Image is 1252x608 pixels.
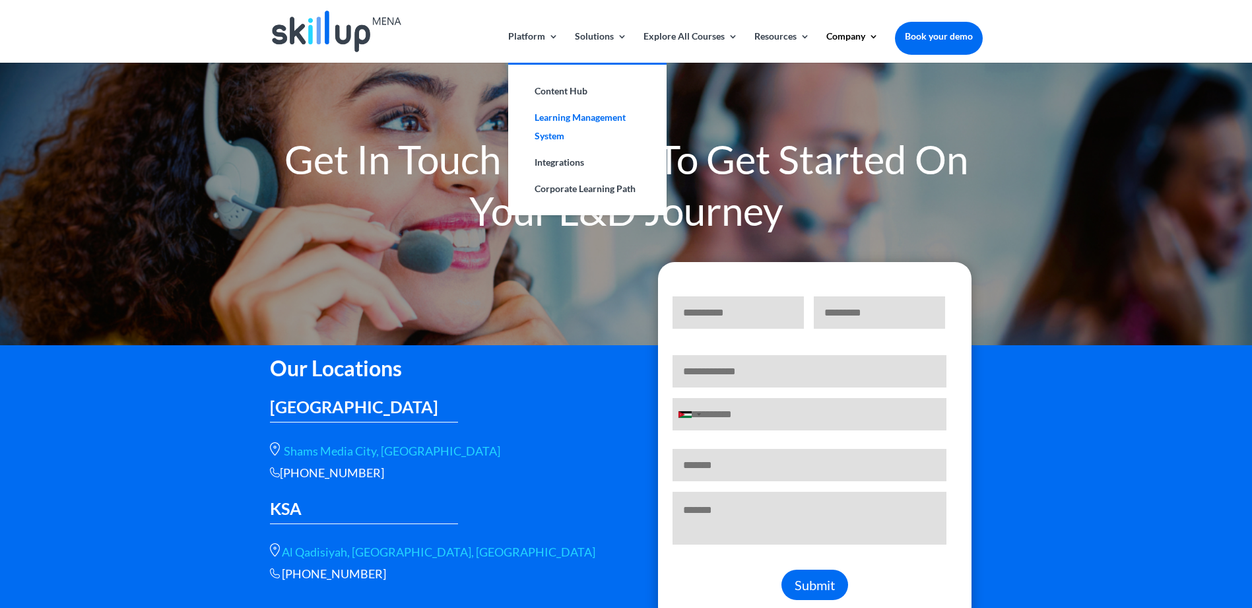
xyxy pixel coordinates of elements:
[781,570,848,600] button: Submit
[521,149,653,176] a: Integrations
[795,577,835,593] span: Submit
[270,498,302,518] span: KSA
[673,399,705,430] div: Selected country
[643,32,738,63] a: Explore All Courses
[521,176,653,202] a: Corporate Learning Path
[508,32,558,63] a: Platform
[270,133,983,243] h1: Get In Touch With Us To Get Started On Your L&D Journey
[270,465,607,481] div: [PHONE_NUMBER]
[270,399,459,422] h3: [GEOGRAPHIC_DATA]
[1032,465,1252,608] iframe: Chat Widget
[895,22,983,51] a: Book your demo
[282,566,386,581] a: Call phone number +966 56 566 9461
[521,78,653,104] a: Content Hub
[282,545,595,559] a: Al Qadisiyah, [GEOGRAPHIC_DATA], [GEOGRAPHIC_DATA]
[575,32,627,63] a: Solutions
[826,32,878,63] a: Company
[270,355,402,381] span: Our Locations
[754,32,810,63] a: Resources
[284,444,500,458] a: Shams Media City, [GEOGRAPHIC_DATA]
[272,11,401,52] img: Skillup Mena
[521,104,653,149] a: Learning Management System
